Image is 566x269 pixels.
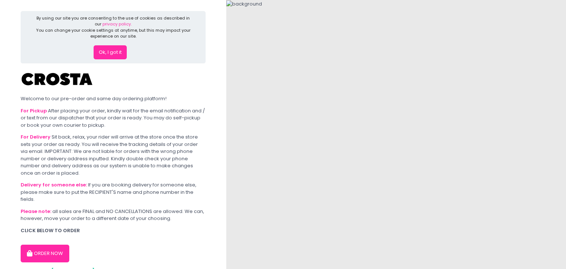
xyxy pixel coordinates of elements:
[94,45,127,59] button: Ok, I got it
[21,181,87,188] b: Delivery for someone else:
[21,133,50,140] b: For Delivery
[21,107,206,129] div: After placing your order, kindly wait for the email notification and / or text from our dispatche...
[21,208,206,222] div: all sales are FINAL and NO CANCELLATIONS are allowed. We can, however, move your order to a diffe...
[102,21,132,27] a: privacy policy.
[21,68,94,90] img: Crosta Pizzeria
[21,227,206,234] div: CLICK BELOW TO ORDER
[21,245,69,262] button: ORDER NOW
[226,0,262,8] img: background
[21,107,47,114] b: For Pickup
[21,133,206,177] div: Sit back, relax, your rider will arrive at the store once the store sets your order as ready. You...
[21,208,51,215] b: Please note:
[21,181,206,203] div: If you are booking delivery for someone else, please make sure to put the RECIPIENT'S name and ph...
[33,15,193,39] div: By using our site you are consenting to the use of cookies as described in our You can change you...
[21,95,206,102] div: Welcome to our pre-order and same day ordering platform!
